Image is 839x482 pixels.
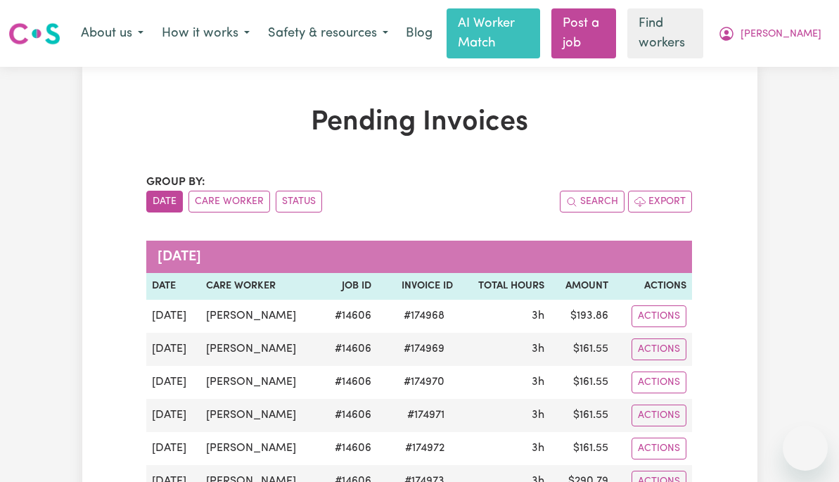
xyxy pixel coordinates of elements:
td: [DATE] [146,399,200,432]
td: [DATE] [146,300,200,333]
td: $ 161.55 [550,333,614,366]
td: $ 161.55 [550,432,614,465]
a: AI Worker Match [447,8,540,58]
td: [PERSON_NAME] [200,399,320,432]
button: How it works [153,19,259,49]
td: [DATE] [146,432,200,465]
td: # 14606 [321,432,377,465]
button: Safety & resources [259,19,397,49]
button: About us [72,19,153,49]
button: sort invoices by date [146,191,183,213]
a: Blog [397,18,441,49]
td: # 14606 [321,366,377,399]
button: sort invoices by paid status [276,191,322,213]
td: [DATE] [146,366,200,399]
td: # 14606 [321,333,377,366]
a: Find workers [627,8,703,58]
button: Actions [632,338,686,360]
td: [PERSON_NAME] [200,300,320,333]
span: 3 hours [532,410,544,421]
span: # 174969 [395,341,453,357]
span: 3 hours [532,443,544,454]
td: [PERSON_NAME] [200,366,320,399]
span: 3 hours [532,376,544,388]
a: Post a job [551,8,616,58]
td: [PERSON_NAME] [200,432,320,465]
td: $ 161.55 [550,366,614,399]
span: # 174970 [395,374,453,391]
span: [PERSON_NAME] [741,27,821,42]
button: Search [560,191,625,213]
th: Total Hours [459,273,550,300]
td: [PERSON_NAME] [200,333,320,366]
th: Invoice ID [377,273,459,300]
button: Actions [632,372,686,393]
span: # 174971 [399,407,453,424]
th: Date [146,273,200,300]
button: My Account [709,19,831,49]
button: Actions [632,438,686,459]
a: Careseekers logo [8,18,60,50]
td: $ 161.55 [550,399,614,432]
span: # 174968 [395,307,453,324]
th: Actions [614,273,692,300]
span: 3 hours [532,310,544,322]
td: # 14606 [321,399,377,432]
th: Job ID [321,273,377,300]
caption: [DATE] [146,241,692,273]
button: Actions [632,305,686,327]
img: Careseekers logo [8,21,60,46]
button: sort invoices by care worker [188,191,270,213]
button: Export [628,191,692,213]
button: Actions [632,405,686,426]
h1: Pending Invoices [146,106,692,140]
span: Group by: [146,177,205,188]
td: [DATE] [146,333,200,366]
th: Care Worker [200,273,320,300]
iframe: Button to launch messaging window [783,426,828,471]
td: # 14606 [321,300,377,333]
span: # 174972 [397,440,453,457]
td: $ 193.86 [550,300,614,333]
th: Amount [550,273,614,300]
span: 3 hours [532,343,544,355]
